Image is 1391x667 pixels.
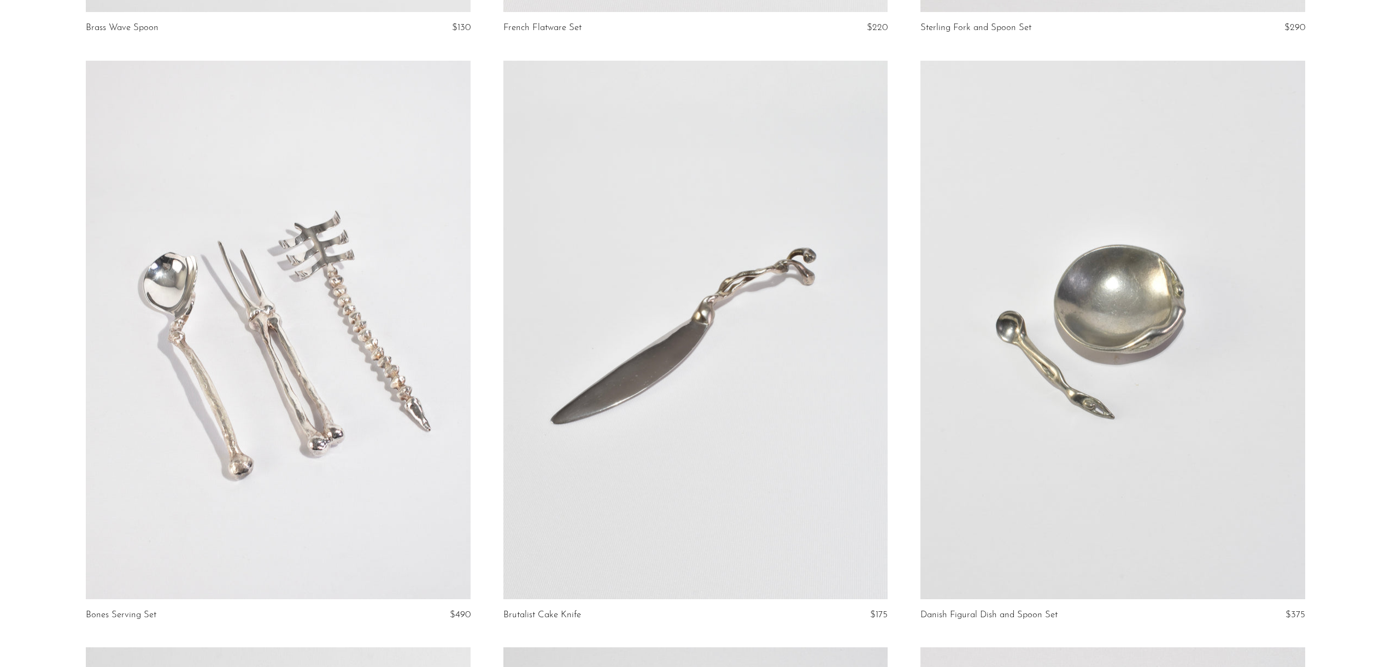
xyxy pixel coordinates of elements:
span: $220 [867,23,888,32]
span: $490 [450,610,471,619]
a: Bones Serving Set [86,610,156,620]
span: $130 [452,23,471,32]
a: Brass Wave Spoon [86,23,159,33]
a: Sterling Fork and Spoon Set [920,23,1031,33]
a: Danish Figural Dish and Spoon Set [920,610,1058,620]
a: French Flatware Set [503,23,582,33]
span: $290 [1284,23,1305,32]
span: $375 [1286,610,1305,619]
a: Brutalist Cake Knife [503,610,581,620]
span: $175 [870,610,888,619]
